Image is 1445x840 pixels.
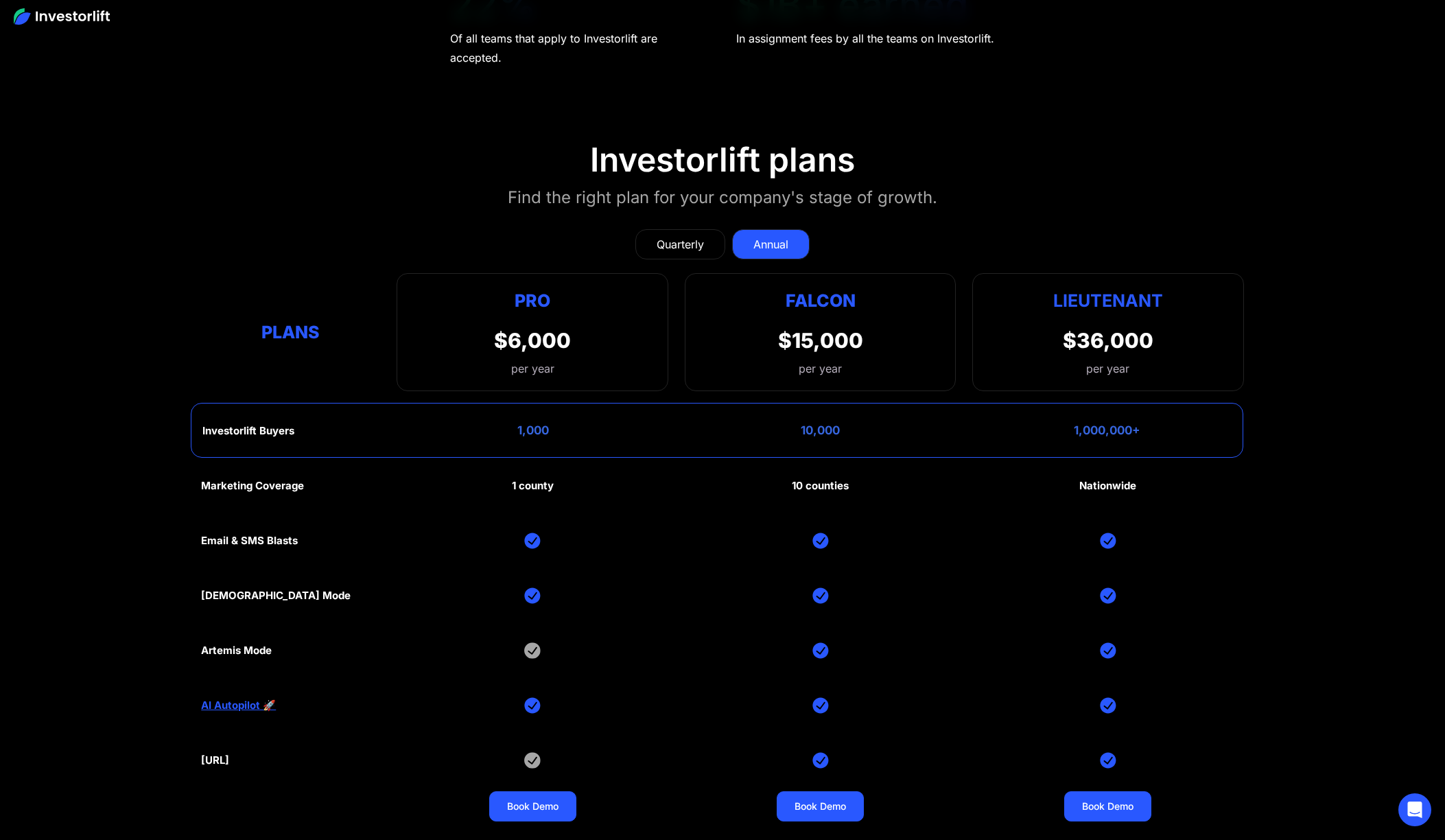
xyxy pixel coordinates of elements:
div: Quarterly [657,236,704,253]
strong: Lieutenant [1053,290,1163,311]
div: Plans [201,318,380,345]
div: 10,000 [801,423,840,437]
div: Pro [494,288,571,314]
div: Marketing Coverage [201,480,304,492]
div: $36,000 [1063,328,1153,353]
div: 1,000,000+ [1074,423,1140,437]
div: Find the right plan for your company's stage of growth. [508,185,937,210]
div: 10 counties [792,480,849,492]
div: Email & SMS Blasts [201,535,298,547]
div: Annual [753,236,788,253]
div: per year [1086,360,1129,377]
div: Investorlift plans [590,140,855,180]
div: 1 county [512,480,554,492]
div: Open Intercom Messenger [1398,793,1431,826]
div: Nationwide [1079,480,1136,492]
div: Investorlift Buyers [202,425,294,437]
div: $15,000 [778,328,863,353]
a: Book Demo [1064,791,1151,821]
div: [DEMOGRAPHIC_DATA] Mode [201,590,351,602]
a: Book Demo [777,791,864,821]
div: $6,000 [494,328,571,353]
div: [URL] [201,754,229,767]
div: Falcon [786,288,856,314]
div: per year [799,360,842,377]
div: In assignment fees by all the teams on Investorlift. [736,29,994,48]
div: Of all teams that apply to Investorlift are accepted. [450,29,710,67]
a: Book Demo [489,791,576,821]
a: AI Autopilot 🚀 [201,699,276,712]
div: Artemis Mode [201,644,272,657]
div: 1,000 [517,423,549,437]
div: per year [494,360,571,377]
